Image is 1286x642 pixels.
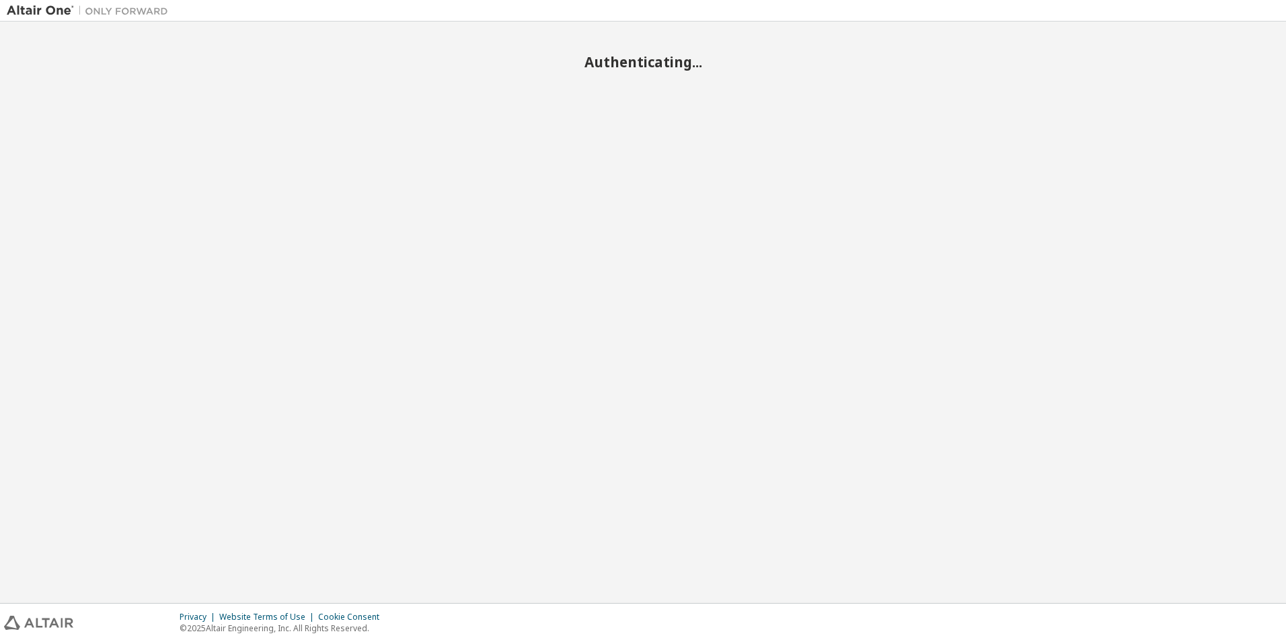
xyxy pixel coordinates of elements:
img: altair_logo.svg [4,616,73,630]
div: Cookie Consent [318,612,387,622]
img: Altair One [7,4,175,17]
h2: Authenticating... [7,53,1279,71]
p: © 2025 Altair Engineering, Inc. All Rights Reserved. [180,622,387,634]
div: Website Terms of Use [219,612,318,622]
div: Privacy [180,612,219,622]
